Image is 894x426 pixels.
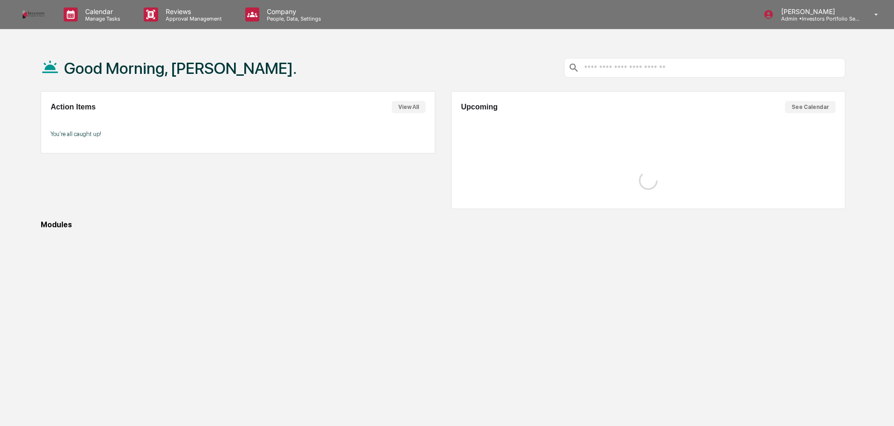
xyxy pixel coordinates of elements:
h2: Action Items [51,103,95,111]
p: Reviews [158,7,227,15]
img: logo [22,10,45,19]
p: Manage Tasks [78,15,125,22]
p: You're all caught up! [51,130,425,137]
p: Approval Management [158,15,227,22]
p: [PERSON_NAME] [774,7,861,15]
h1: Good Morning, [PERSON_NAME]. [64,59,297,78]
div: Modules [41,220,845,229]
h2: Upcoming [461,103,498,111]
button: See Calendar [785,101,835,113]
p: Calendar [78,7,125,15]
p: Admin • Investors Portfolio Services [774,15,861,22]
p: People, Data, Settings [259,15,326,22]
p: Company [259,7,326,15]
button: View All [392,101,425,113]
